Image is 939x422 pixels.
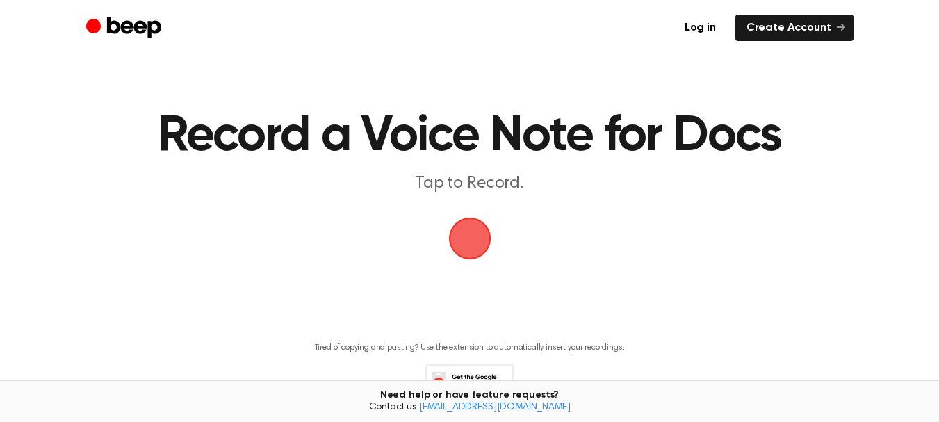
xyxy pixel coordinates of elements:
[315,343,625,353] p: Tired of copying and pasting? Use the extension to automatically insert your recordings.
[673,15,727,41] a: Log in
[735,15,854,41] a: Create Account
[86,15,165,42] a: Beep
[419,403,571,412] a: [EMAIL_ADDRESS][DOMAIN_NAME]
[203,172,737,195] p: Tap to Record.
[449,218,491,259] img: Beep Logo
[150,111,789,161] h1: Record a Voice Note for Docs
[8,402,931,414] span: Contact us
